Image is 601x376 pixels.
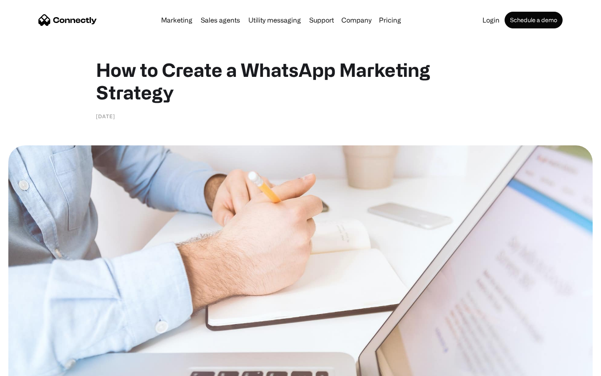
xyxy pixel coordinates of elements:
div: Company [341,14,371,26]
a: Pricing [376,17,404,23]
a: Schedule a demo [505,12,563,28]
a: Sales agents [197,17,243,23]
a: Utility messaging [245,17,304,23]
a: Marketing [158,17,196,23]
aside: Language selected: English [8,361,50,373]
h1: How to Create a WhatsApp Marketing Strategy [96,58,505,104]
ul: Language list [17,361,50,373]
a: Login [479,17,503,23]
div: [DATE] [96,112,115,120]
a: Support [306,17,337,23]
